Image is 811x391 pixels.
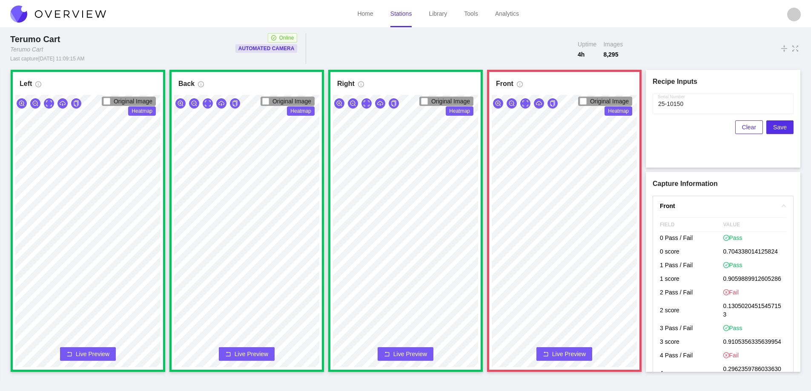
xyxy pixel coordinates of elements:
button: zoom-out [348,98,358,108]
button: cloud-download [375,98,385,108]
button: copy [389,98,399,108]
span: right [781,203,786,208]
img: Overview [10,6,106,23]
span: rollback [543,351,549,358]
button: zoom-out [189,98,199,108]
button: rollbackLive Preview [219,347,275,361]
a: Library [429,10,447,17]
span: Online [279,34,294,42]
span: zoom-in [19,100,25,107]
span: Clear [742,123,756,132]
button: copy [71,98,81,108]
span: Live Preview [76,350,109,358]
span: cloud-download [536,100,542,107]
span: check-circle [723,235,729,241]
span: info-circle [358,81,364,91]
span: Fail [723,288,739,297]
span: 8,295 [603,50,623,59]
button: cloud-download [57,98,68,108]
h4: Front [660,201,776,211]
button: rollbackLive Preview [536,347,592,361]
p: 1 Pass / Fail [660,259,723,273]
span: Live Preview [393,350,427,358]
span: vertical-align-middle [780,43,788,54]
p: Automated Camera [238,44,295,53]
p: 4 Pass / Fail [660,349,723,363]
span: zoom-in [336,100,342,107]
span: Original Image [114,98,152,105]
h1: Recipe Inputs [653,77,794,87]
button: cloud-download [216,98,226,108]
p: 0.29623597860336304 [723,363,787,385]
p: 0.704338014125824 [723,245,787,259]
p: 0.13050204515457153 [723,300,787,322]
span: copy [550,100,556,107]
button: expand [520,98,530,108]
a: Tools [464,10,478,17]
button: expand [44,98,54,108]
span: zoom-out [32,100,38,107]
span: expand [364,100,370,107]
span: Live Preview [552,350,586,358]
span: Original Image [590,98,629,105]
p: 0 score [660,245,723,259]
button: rollbackLive Preview [60,347,116,361]
span: copy [73,100,79,107]
span: copy [232,100,238,107]
span: Heatmap [287,106,315,116]
p: 2 Pass / Fail [660,286,723,300]
h1: Right [337,79,355,89]
span: check-circle [271,35,276,40]
p: 0 Pass / Fail [660,232,723,245]
button: Save [766,120,794,134]
button: zoom-in [493,98,503,108]
p: 0.9059889912605286 [723,273,787,286]
button: Clear [735,120,763,134]
h1: Capture Information [653,179,794,189]
a: Stations [390,10,412,17]
a: Analytics [495,10,519,17]
label: Serial Number [658,94,685,100]
button: zoom-out [507,98,517,108]
p: 4 score [660,367,723,381]
button: rollbackLive Preview [378,347,433,361]
button: zoom-in [17,98,27,108]
button: copy [230,98,240,108]
span: rollback [66,351,72,358]
span: Save [773,123,787,132]
span: zoom-out [350,100,356,107]
span: cloud-download [218,100,224,107]
span: rollback [384,351,390,358]
button: zoom-in [334,98,344,108]
button: zoom-out [30,98,40,108]
div: Terumo Cart [10,33,63,45]
span: Images [603,40,623,49]
p: 3 score [660,336,723,349]
span: Heatmap [446,106,473,116]
button: expand [203,98,213,108]
span: expand [522,100,528,107]
span: zoom-in [178,100,183,107]
div: rightFront [653,196,793,216]
span: info-circle [517,81,523,91]
span: fullscreen [791,44,799,53]
span: Uptime [578,40,596,49]
p: 0.9105356335639954 [723,336,787,349]
span: expand [46,100,52,107]
span: zoom-out [191,100,197,107]
span: Heatmap [605,106,632,116]
span: Fail [723,351,739,360]
button: cloud-download [534,98,544,108]
button: zoom-in [175,98,186,108]
span: Pass [723,261,742,269]
span: copy [391,100,397,107]
div: Terumo Cart [10,45,43,54]
span: rollback [225,351,231,358]
span: close-circle [723,289,729,295]
span: zoom-out [509,100,515,107]
span: Pass [723,324,742,332]
button: expand [361,98,372,108]
span: Heatmap [128,106,156,116]
div: Last capture [DATE] 11:09:15 AM [10,55,85,62]
span: FIELD [660,218,723,231]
